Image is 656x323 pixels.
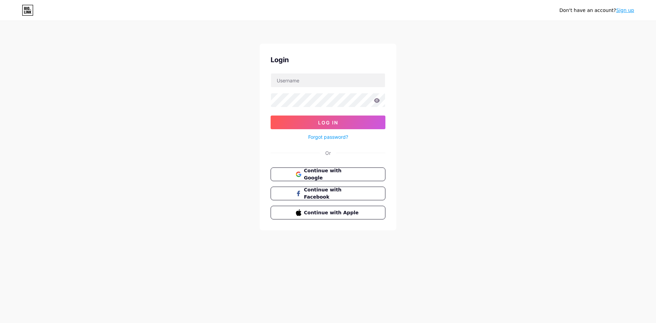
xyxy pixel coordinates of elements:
span: Continue with Facebook [304,186,360,201]
input: Username [271,73,385,87]
div: Don't have an account? [559,7,634,14]
button: Continue with Google [271,167,385,181]
span: Continue with Google [304,167,360,181]
button: Continue with Apple [271,206,385,219]
button: Continue with Facebook [271,187,385,200]
button: Log In [271,116,385,129]
div: Login [271,55,385,65]
a: Sign up [616,8,634,13]
div: Or [325,149,331,157]
span: Continue with Apple [304,209,360,216]
a: Forgot password? [308,133,348,140]
span: Log In [318,120,338,125]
